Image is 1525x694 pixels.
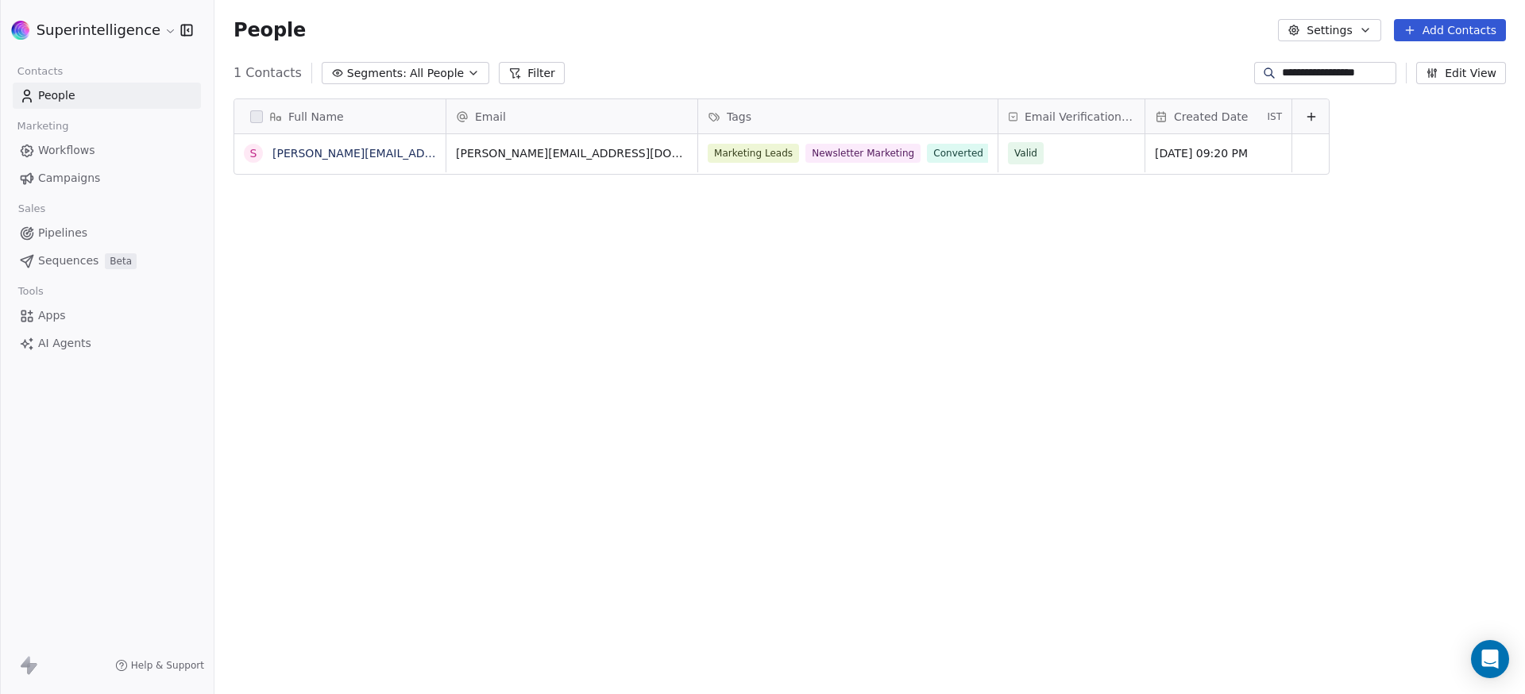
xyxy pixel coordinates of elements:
a: Workflows [13,137,201,164]
a: SequencesBeta [13,248,201,274]
div: Full Name [234,99,446,133]
button: Settings [1278,19,1380,41]
span: Help & Support [131,659,204,672]
div: Tags [698,99,998,133]
span: Full Name [288,109,344,125]
a: AI Agents [13,330,201,357]
div: Open Intercom Messenger [1471,640,1509,678]
span: Newsletter Marketing [805,144,921,163]
span: Workflows [38,142,95,159]
button: Filter [499,62,565,84]
span: Beta [105,253,137,269]
span: Pipelines [38,225,87,241]
span: Converted [927,144,990,163]
span: Email Verification Status [1025,109,1135,125]
span: Segments: [347,65,407,82]
span: People [38,87,75,104]
span: IST [1267,110,1282,123]
span: 1 Contacts [234,64,302,83]
div: grid [234,134,446,672]
a: Help & Support [115,659,204,672]
span: Marketing [10,114,75,138]
span: Apps [38,307,66,324]
button: Edit View [1416,62,1506,84]
a: [PERSON_NAME][EMAIL_ADDRESS][DOMAIN_NAME] [272,147,559,160]
div: Email Verification Status [998,99,1145,133]
a: Campaigns [13,165,201,191]
span: AI Agents [38,335,91,352]
span: Tools [11,280,50,303]
span: Superintelligence [37,20,160,40]
a: People [13,83,201,109]
a: Pipelines [13,220,201,246]
span: Sales [11,197,52,221]
span: Campaigns [38,170,100,187]
img: sinews%20copy.png [11,21,30,40]
span: Email [475,109,506,125]
div: Created DateIST [1145,99,1291,133]
span: Sequences [38,253,98,269]
span: All People [410,65,464,82]
a: Apps [13,303,201,329]
div: Email [446,99,697,133]
div: grid [446,134,1330,672]
span: Created Date [1174,109,1248,125]
button: Superintelligence [19,17,169,44]
span: People [234,18,306,42]
div: s [250,145,257,162]
span: Tags [727,109,751,125]
span: Marketing Leads [708,144,799,163]
button: Add Contacts [1394,19,1506,41]
span: Contacts [10,60,70,83]
span: [DATE] 09:20 PM [1155,145,1282,161]
span: [PERSON_NAME][EMAIL_ADDRESS][DOMAIN_NAME] [456,145,688,161]
span: Valid [1014,145,1037,161]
